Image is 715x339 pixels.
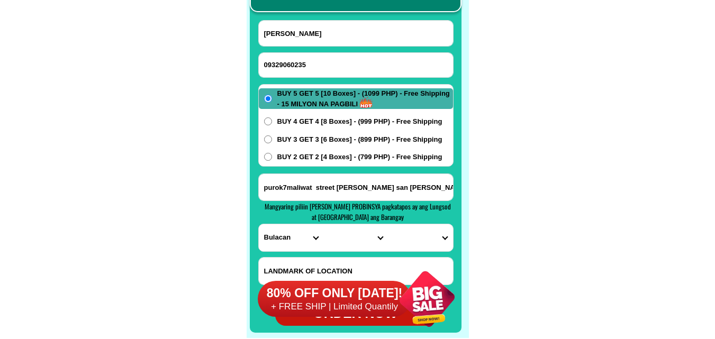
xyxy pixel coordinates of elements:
[259,174,453,200] input: Input address
[258,301,411,313] h6: + FREE SHIP | Limited Quantily
[259,258,453,285] input: Input LANDMARKOFLOCATION
[264,153,272,161] input: BUY 2 GET 2 [4 Boxes] - (799 PHP) - Free Shipping
[258,286,411,301] h6: 80% OFF ONLY [DATE]!
[264,117,272,125] input: BUY 4 GET 4 [8 Boxes] - (999 PHP) - Free Shipping
[264,95,272,103] input: BUY 5 GET 5 [10 Boxes] - (1099 PHP) - Free Shipping - 15 MILYON NA PAGBILI
[259,224,323,251] select: Select province
[259,21,453,46] input: Input full_name
[259,53,453,77] input: Input phone_number
[264,135,272,143] input: BUY 3 GET 3 [6 Boxes] - (899 PHP) - Free Shipping
[277,152,442,162] span: BUY 2 GET 2 [4 Boxes] - (799 PHP) - Free Shipping
[388,224,452,251] select: Select commune
[277,134,442,145] span: BUY 3 GET 3 [6 Boxes] - (899 PHP) - Free Shipping
[265,201,451,222] span: Mangyaring piliin [PERSON_NAME] PROBINSYA pagkatapos ay ang Lungsod at [GEOGRAPHIC_DATA] ang Bara...
[277,116,442,127] span: BUY 4 GET 4 [8 Boxes] - (999 PHP) - Free Shipping
[323,224,388,251] select: Select district
[277,88,453,109] span: BUY 5 GET 5 [10 Boxes] - (1099 PHP) - Free Shipping - 15 MILYON NA PAGBILI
